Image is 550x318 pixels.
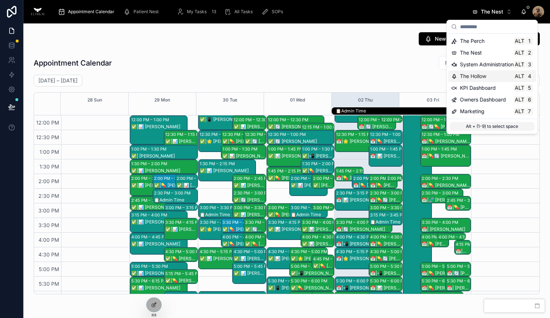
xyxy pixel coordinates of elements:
div: 3:15 PM – 3:45 PM📋Admin Time [369,211,402,225]
div: 2:00 PM – 2:45 PM✅|📊 [PERSON_NAME] [233,174,266,196]
div: 28 Sun [87,93,102,107]
div: 3:30 PM – 4:15 PM [165,219,203,226]
div: 1:45 PM – 2:15 PM📅|💊 [PERSON_NAME] [335,167,363,181]
div: 12:30 PM – 1:00 PM✅|🔄 [PERSON_NAME] [267,130,334,144]
div: 2:00 PM – 2:30 PM✅|💊 [PERSON_NAME] [153,174,191,188]
div: ✅|🔄 [PERSON_NAME] [245,138,265,144]
div: ✅|📊 [PERSON_NAME] [268,226,324,232]
div: 3:00 PM – 3:15 PM [313,204,351,211]
div: 4:30 PM – 5:00 PM✅|💊 [PERSON_NAME] [164,248,197,262]
div: 1:30 PM – 2:00 PM [302,160,340,167]
div: 📅|🔄 [PERSON_NAME] [336,226,392,232]
div: 1:00 PM – 1:45 PM [422,145,459,153]
div: ✅|📊 [PERSON_NAME] [234,124,265,130]
div: 12:00 PM – 12:30 PM✅|📊 [PERSON_NAME] [233,116,266,130]
div: 📅|💊 [PERSON_NAME] [422,241,448,247]
div: ✅|📊 [PERSON_NAME] [200,256,255,262]
div: 3:15 PM – 4:00 PM✅|📊 [PERSON_NAME] [130,211,187,232]
div: 3:30 PM – 4:00 PM📅| [PERSON_NAME] [421,218,471,232]
div: 03 Fri [427,93,439,107]
div: 4:30 PM – 5:15 PM✅|📊 [PERSON_NAME] [199,248,256,269]
div: 📅|🌟 [PERSON_NAME] [336,138,392,144]
div: 📅|💊🔄 [PERSON_NAME] [422,153,470,159]
div: 2:00 PM – 2:30 PM [422,175,460,182]
div: 12:00 PM – 12:15 PM [380,116,402,123]
div: 3:30 PM – 4:00 PM [302,219,340,226]
div: 3:00 PM – 3:15 PM [312,204,334,211]
div: 3:00 PM – 3:30 PM📋Admin Time [290,204,327,218]
div: 5:00 PM – 5:30 PM [370,263,408,270]
div: 4:30 PM – 5:15 PM [268,248,306,255]
a: SOPs [259,5,288,18]
div: 3:00 PM – 3:15 PM [165,204,203,211]
div: 2:30 PM – 3:00 PM [154,189,192,197]
div: 2:30 PM – 3:15 PM📅|📊 [PERSON_NAME] [335,189,392,210]
div: 3:30 PM – 4:15 PM✅|🌟 [PERSON_NAME] [199,218,236,240]
div: 4:00 PM – 4:15 PM [437,233,466,240]
div: 4:00 PM – 4:30 PM [422,233,460,241]
div: 2:00 PM – 2:45 PM✅|📊 [PERSON_NAME] [290,174,327,196]
div: 5:00 PM – 5:45 PM✅|📊 [PERSON_NAME] [233,262,266,284]
div: 12:30 PM – 1:00 PM [222,131,262,138]
a: All Tasks [222,5,258,18]
div: 4:00 PM – 4:30 PM✅|💊 [PERSON_NAME] [221,233,259,247]
div: 4:00 PM – 4:30 PM [245,233,283,241]
span: SOPs [272,9,283,15]
div: 2:45 PM – 3:15 PM [447,197,485,204]
div: ✅| [PERSON_NAME] [131,153,197,159]
div: 4:00 PM – 4:30 PM [302,233,340,241]
div: 13 [210,7,218,16]
div: 4:00 PM – 4:30 PM📅|💊 [PERSON_NAME] [369,233,402,247]
div: 12:30 PM – 1:15 PM [200,131,238,138]
div: 3:00 PM – 3:30 PM [200,204,238,211]
div: ✅|📊 [PERSON_NAME] [131,241,187,247]
div: ✅|💊 [PERSON_NAME] [222,226,259,232]
div: 📅|💊 [PERSON_NAME] [422,138,470,144]
div: 📅|📊 [PERSON_NAME] [336,197,392,203]
span: 6 [527,97,532,103]
div: 2:30 PM – 3:00 PM [370,189,408,197]
div: 📅|📊 [PERSON_NAME] [370,153,402,159]
div: 3:00 PM – 3:30 PM [291,204,329,211]
div: 4:00 PM – 4:45 PM✅|📊 [PERSON_NAME] [130,233,187,254]
div: 3:30 PM – 4:15 PM [268,219,306,226]
span: KPI Dashboard [460,84,496,92]
div: ✅|💊 [PERSON_NAME] [222,138,259,144]
div: 11:45 AM – 12:30 PM✅|📱 [PERSON_NAME] [199,108,256,130]
span: New Patient [435,35,465,42]
div: 5:00 PM – 5:30 PM✅|📊 [PERSON_NAME] [130,262,187,276]
div: ✅|📲 [PERSON_NAME] [302,153,334,159]
div: 📅|📲 [PERSON_NAME] [370,270,402,276]
div: ✅|🌟 [PERSON_NAME] [291,256,327,262]
span: 2 [527,50,532,56]
div: 4:00 PM – 4:30 PM [222,233,261,241]
div: 3:00 PM – 3:30 PM✅|💊 [PERSON_NAME] [267,204,305,218]
div: 3:00 PM – 3:30 PM [370,204,408,211]
span: 3 [527,62,532,67]
div: 1:45 PM – 2:15 PM [336,167,373,175]
div: 2:30 PM – 3:00 PM📅|💊🔄 [PERSON_NAME] [369,189,402,203]
div: 4:30 PM – 5:15 PM [336,248,374,255]
div: 12:30 PM – 1:15 PM✅|📊 [PERSON_NAME] [164,130,197,152]
div: ✅|💊 [PERSON_NAME] [302,168,334,174]
div: 2:00 PM – 2:30 PM✅| [PERSON_NAME] [312,174,334,188]
div: 4:00 PM – 4:15 PM [438,233,476,241]
div: 2:00 PM – 2:30 PM [313,175,351,182]
span: System Administration [460,61,514,68]
div: ✅|📊 [PERSON_NAME] [131,219,187,225]
div: 📅|🔄 [PERSON_NAME] [359,124,395,130]
div: ✅|📊 [PERSON_NAME] [131,124,187,130]
div: 2:45 PM – 3:15 PM [131,197,169,204]
div: 5:00 PM – 5:30 PM📅|💊 [PERSON_NAME] [421,262,463,276]
div: 5:00 PM – 5:30 PM [422,263,460,270]
div: 1:00 PM – 1:45 PM📅|📊 [PERSON_NAME] [369,145,402,166]
span: Alt [515,85,524,91]
div: 12:30 PM – 1:15 PM [336,131,375,138]
div: 5:00 PM – 5:30 PM [291,263,329,270]
div: 2:30 PM – 3:00 PM [234,189,272,197]
div: 2:00 PM – 2:45 PM [234,175,272,182]
span: 5 [527,85,532,91]
span: Patient Nest [133,9,159,15]
div: ✅|📊 [PERSON_NAME] [234,256,265,262]
div: ✅|📲 [PERSON_NAME] [291,270,334,276]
